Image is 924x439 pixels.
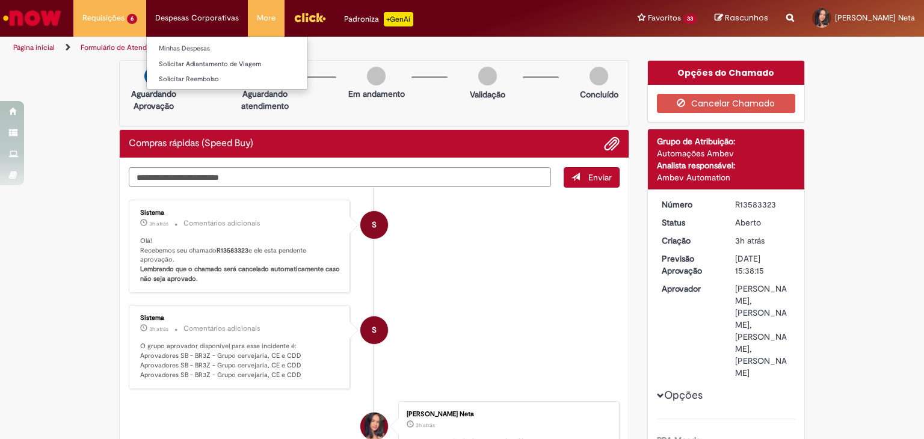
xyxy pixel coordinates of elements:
img: img-circle-grey.png [367,67,386,85]
span: [PERSON_NAME] Neta [835,13,915,23]
img: img-circle-grey.png [590,67,608,85]
dt: Aprovador [653,283,727,295]
span: 3h atrás [149,325,168,333]
button: Enviar [564,167,620,188]
span: Despesas Corporativas [155,12,239,24]
img: img-circle-grey.png [478,67,497,85]
div: System [360,211,388,239]
dt: Previsão Aprovação [653,253,727,277]
p: Em andamento [348,88,405,100]
div: [PERSON_NAME], [PERSON_NAME], [PERSON_NAME], [PERSON_NAME] [735,283,791,379]
div: Aberto [735,216,791,229]
p: Validação [470,88,505,100]
span: 3h atrás [735,235,765,246]
p: Olá! Recebemos seu chamado e ele esta pendente aprovação. [140,236,340,284]
a: Solicitar Adiantamento de Viagem [147,58,307,71]
span: 3h atrás [149,220,168,227]
div: Sistema [140,315,340,322]
div: Automações Ambev [657,147,796,159]
small: Comentários adicionais [183,218,260,229]
span: Requisições [82,12,125,24]
textarea: Digite sua mensagem aqui... [129,167,551,188]
a: Rascunhos [715,13,768,24]
div: [DATE] 15:38:15 [735,253,791,277]
span: More [257,12,276,24]
dt: Status [653,216,727,229]
button: Cancelar Chamado [657,94,796,113]
div: System [360,316,388,344]
div: Padroniza [344,12,413,26]
p: Concluído [580,88,618,100]
span: 3h atrás [416,422,435,429]
p: Aguardando Aprovação [125,88,183,112]
a: Formulário de Atendimento [81,43,170,52]
div: Opções do Chamado [648,61,805,85]
span: S [372,316,377,345]
small: Comentários adicionais [183,324,260,334]
a: Minhas Despesas [147,42,307,55]
span: Enviar [588,172,612,183]
ul: Trilhas de página [9,37,607,59]
span: Favoritos [648,12,681,24]
p: O grupo aprovador disponível para esse incidente é: Aprovadores SB - BR3Z - Grupo cervejaria, CE ... [140,342,340,379]
a: Solicitar Reembolso [147,73,307,86]
div: Analista responsável: [657,159,796,171]
b: R13583323 [217,246,248,255]
dt: Criação [653,235,727,247]
div: R13583323 [735,198,791,210]
img: ServiceNow [1,6,63,30]
a: Página inicial [13,43,55,52]
time: 30/09/2025 17:38:23 [149,325,168,333]
p: +GenAi [384,12,413,26]
div: Ambev Automation [657,171,796,183]
span: S [372,210,377,239]
p: Aguardando atendimento [236,88,294,112]
div: Grupo de Atribuição: [657,135,796,147]
span: 33 [683,14,697,24]
div: 30/09/2025 17:38:15 [735,235,791,247]
time: 30/09/2025 17:38:12 [416,422,435,429]
h2: Compras rápidas (Speed Buy) Histórico de tíquete [129,138,253,149]
dt: Número [653,198,727,210]
time: 30/09/2025 17:38:27 [149,220,168,227]
ul: Despesas Corporativas [146,36,308,90]
div: Sistema [140,209,340,216]
span: Rascunhos [725,12,768,23]
div: [PERSON_NAME] Neta [407,411,607,418]
img: click_logo_yellow_360x200.png [294,8,326,26]
time: 30/09/2025 17:38:15 [735,235,765,246]
span: 6 [127,14,137,24]
b: Lembrando que o chamado será cancelado automaticamente caso não seja aprovado. [140,265,342,283]
button: Adicionar anexos [604,136,620,152]
img: arrow-next.png [144,67,163,85]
